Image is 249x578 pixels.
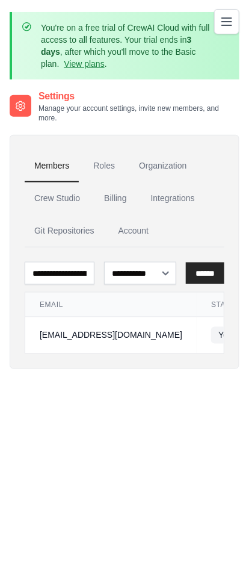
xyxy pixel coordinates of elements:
[214,9,239,34] button: Toggle navigation
[141,182,204,215] a: Integrations
[38,89,239,104] h2: Settings
[41,35,192,57] strong: 3 days
[109,215,159,247] a: Account
[25,150,79,182] a: Members
[25,215,104,247] a: Git Repositories
[64,59,104,69] a: View plans
[129,150,196,182] a: Organization
[25,293,197,317] th: Email
[25,182,90,215] a: Crew Studio
[38,104,239,123] p: Manage your account settings, invite new members, and more.
[40,329,182,341] div: [EMAIL_ADDRESS][DOMAIN_NAME]
[94,182,136,215] a: Billing
[41,22,211,70] p: You're on a free trial of CrewAI Cloud with full access to all features. Your trial ends in , aft...
[84,150,124,182] a: Roles
[211,327,240,344] span: You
